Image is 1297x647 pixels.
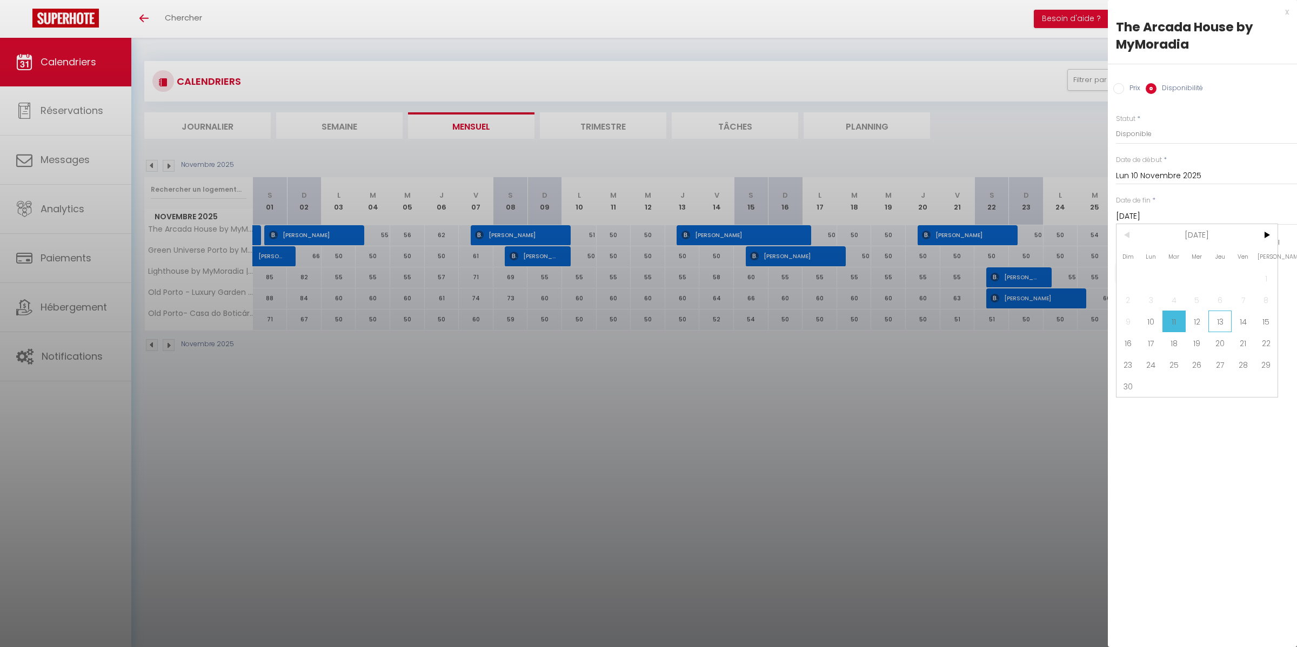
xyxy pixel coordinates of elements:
[1140,332,1163,354] span: 17
[1254,267,1278,289] span: 1
[1162,289,1186,311] span: 4
[1117,289,1140,311] span: 2
[1254,224,1278,246] span: >
[1117,354,1140,375] span: 23
[1140,354,1163,375] span: 24
[1117,224,1140,246] span: <
[1162,332,1186,354] span: 18
[1116,114,1135,124] label: Statut
[1162,354,1186,375] span: 25
[1208,354,1232,375] span: 27
[1117,332,1140,354] span: 16
[1208,311,1232,332] span: 13
[1162,311,1186,332] span: 11
[1254,354,1278,375] span: 29
[1251,598,1289,639] iframe: Chat
[1140,246,1163,267] span: Lun
[1116,18,1289,53] div: The Arcada House by MyMoradia
[1232,289,1255,311] span: 7
[1117,311,1140,332] span: 9
[1116,196,1151,206] label: Date de fin
[1254,246,1278,267] span: [PERSON_NAME]
[1254,289,1278,311] span: 8
[9,4,41,37] button: Ouvrir le widget de chat LiveChat
[1232,246,1255,267] span: Ven
[1232,354,1255,375] span: 28
[1208,332,1232,354] span: 20
[1208,246,1232,267] span: Jeu
[1162,246,1186,267] span: Mar
[1232,311,1255,332] span: 14
[1254,311,1278,332] span: 15
[1116,155,1162,165] label: Date de début
[1140,224,1255,246] span: [DATE]
[1140,289,1163,311] span: 3
[1140,311,1163,332] span: 10
[1254,332,1278,354] span: 22
[1186,246,1209,267] span: Mer
[1108,5,1289,18] div: x
[1186,311,1209,332] span: 12
[1186,354,1209,375] span: 26
[1117,375,1140,397] span: 30
[1117,246,1140,267] span: Dim
[1208,289,1232,311] span: 6
[1186,289,1209,311] span: 5
[1186,332,1209,354] span: 19
[1232,332,1255,354] span: 21
[1124,83,1140,95] label: Prix
[1156,83,1203,95] label: Disponibilité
